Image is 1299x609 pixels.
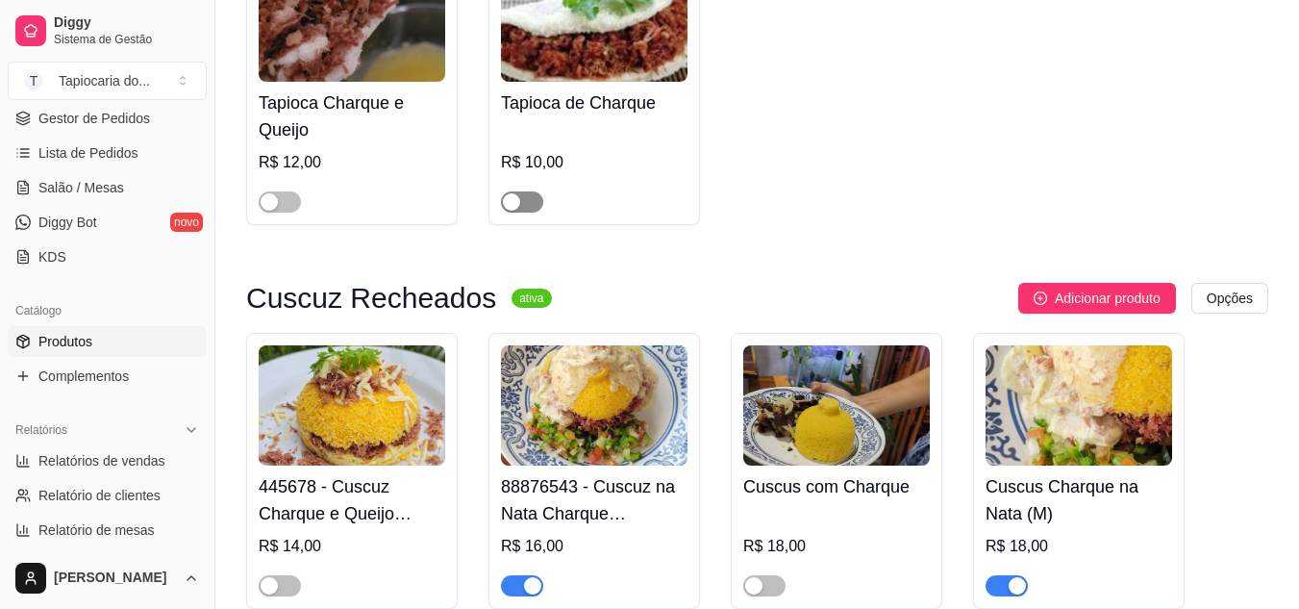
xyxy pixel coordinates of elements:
a: Produtos [8,326,207,357]
button: [PERSON_NAME] [8,555,207,601]
h4: 445678 - Cuscuz Charque e Queijo Recheado (P) [259,473,445,527]
div: R$ 18,00 [986,535,1172,558]
span: Relatórios [15,422,67,438]
span: Relatório de mesas [38,520,155,540]
a: Salão / Mesas [8,172,207,203]
span: T [24,71,43,90]
span: Opções [1207,288,1253,309]
h4: Cuscus com Charque [743,473,930,500]
div: R$ 16,00 [501,535,687,558]
div: Tapiocaria do ... [59,71,150,90]
span: KDS [38,247,66,266]
a: KDS [8,241,207,272]
a: Gestor de Pedidos [8,103,207,134]
h4: Tapioca Charque e Queijo [259,89,445,143]
span: Relatórios de vendas [38,451,165,470]
div: R$ 10,00 [501,151,687,174]
span: Sistema de Gestão [54,32,199,47]
button: Adicionar produto [1018,283,1176,314]
span: Adicionar produto [1055,288,1161,309]
img: product-image [986,345,1172,466]
div: R$ 18,00 [743,535,930,558]
a: Relatórios de vendas [8,445,207,476]
button: Opções [1191,283,1268,314]
sup: ativa [512,289,551,308]
button: Select a team [8,62,207,100]
span: Diggy Bot [38,213,97,232]
span: Lista de Pedidos [38,143,138,163]
a: Lista de Pedidos [8,138,207,168]
span: Diggy [54,14,199,32]
span: Complementos [38,367,129,386]
a: Relatório de mesas [8,515,207,546]
img: product-image [259,345,445,466]
span: Relatório de clientes [38,486,161,505]
h4: 88876543 - Cuscuz na Nata Charque Acebolada (P) [501,473,687,527]
h4: Cuscus Charque na Nata (M) [986,473,1172,527]
span: Produtos [38,332,92,351]
div: R$ 14,00 [259,535,445,558]
a: Complementos [8,361,207,392]
img: product-image [743,345,930,466]
h3: Cuscuz Recheados [246,287,496,310]
span: Gestor de Pedidos [38,109,150,128]
h4: Tapioca de Charque [501,89,687,116]
div: Catálogo [8,295,207,326]
span: Salão / Mesas [38,178,124,197]
span: [PERSON_NAME] [54,570,176,587]
a: DiggySistema de Gestão [8,8,207,54]
a: Diggy Botnovo [8,207,207,238]
div: R$ 12,00 [259,151,445,174]
a: Relatório de clientes [8,480,207,511]
img: product-image [501,345,687,466]
span: plus-circle [1034,292,1047,305]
